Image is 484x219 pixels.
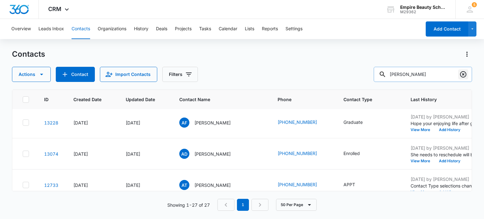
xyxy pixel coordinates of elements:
a: [PHONE_NUMBER] [278,150,317,157]
div: Contact Type - Enrolled - Select to Edit Field [343,150,371,158]
div: Phone - (603) 624-6363 - Select to Edit Field [278,181,328,189]
div: Contact Name - Angelina Fontanez - Select to Edit Field [179,118,242,128]
div: Contact Name - Angelina Demarco - Select to Edit Field [179,149,242,159]
a: [PHONE_NUMBER] [278,119,317,125]
div: [DATE] [73,119,111,126]
div: account name [400,5,446,10]
div: [DATE] [126,182,164,188]
button: Add Contact [426,21,468,37]
span: AF [179,118,189,128]
button: Actions [12,67,51,82]
a: Navigate to contact details page for Angelina Torres [44,182,58,188]
a: Navigate to contact details page for Angelina Fontanez [44,120,58,125]
span: AT [179,180,189,190]
span: CRM [48,6,61,12]
p: Showing 1-27 of 27 [167,202,210,208]
button: Add History [435,128,465,132]
button: 50 Per Page [276,199,317,211]
button: Contacts [72,19,90,39]
div: [DATE] [73,151,111,157]
button: Leads Inbox [38,19,64,39]
button: Actions [462,49,472,59]
div: [DATE] [73,182,111,188]
button: Calendar [219,19,237,39]
a: Navigate to contact details page for Angelina Demarco [44,151,58,157]
span: Last History [411,96,480,103]
button: Deals [156,19,167,39]
p: [PERSON_NAME] [194,119,231,126]
button: Add History [435,159,465,163]
div: [DATE] [126,151,164,157]
button: Add History [435,190,465,194]
div: Phone - (603) 661-8331 - Select to Edit Field [278,119,328,126]
span: Contact Name [179,96,253,103]
button: Filters [162,67,198,82]
em: 1 [237,199,249,211]
div: Contact Type - Graduate - Select to Edit Field [343,119,374,126]
a: [PHONE_NUMBER] [278,181,317,188]
span: Phone [278,96,319,103]
span: 5 [472,2,477,7]
button: Settings [285,19,302,39]
span: ID [44,96,49,103]
button: Projects [175,19,192,39]
div: account id [400,10,446,14]
h1: Contacts [12,49,45,59]
button: Reports [262,19,278,39]
div: Contact Type - APPT - Select to Edit Field [343,181,366,189]
p: [PERSON_NAME] [194,151,231,157]
button: Lists [245,19,254,39]
span: Contact Type [343,96,386,103]
div: Graduate [343,119,363,125]
button: View More [411,128,435,132]
button: Organizations [98,19,126,39]
span: AD [179,149,189,159]
button: Add Contact [56,67,95,82]
div: Contact Name - Angelina Torres - Select to Edit Field [179,180,242,190]
button: View More [411,159,435,163]
div: notifications count [472,2,477,7]
div: Phone - (207) 641-5666 - Select to Edit Field [278,150,328,158]
button: View More [411,190,435,194]
div: [DATE] [126,119,164,126]
input: Search Contacts [374,67,472,82]
button: History [134,19,148,39]
span: Created Date [73,96,101,103]
span: Updated Date [126,96,155,103]
button: Import Contacts [100,67,157,82]
p: [PERSON_NAME] [194,182,231,188]
button: Tasks [199,19,211,39]
nav: Pagination [217,199,268,211]
div: Enrolled [343,150,360,157]
div: APPT [343,181,355,188]
button: Clear [458,69,468,79]
button: Overview [11,19,31,39]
